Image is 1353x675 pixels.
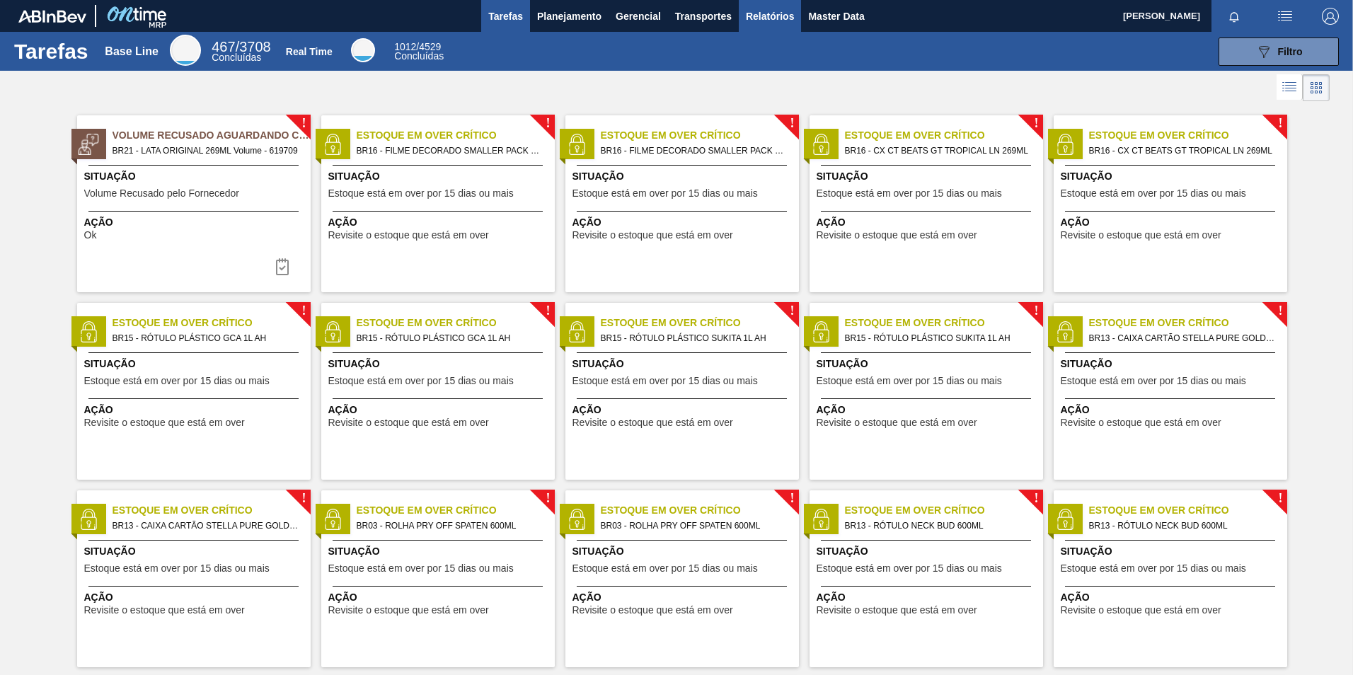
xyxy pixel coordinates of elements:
span: Estoque em Over Crítico [113,503,311,518]
div: Real Time [351,38,375,62]
span: ! [301,306,306,316]
img: status [322,509,343,530]
span: Ação [84,403,307,417]
span: Situação [328,357,551,371]
button: Filtro [1219,37,1339,66]
span: BR13 - CAIXA CARTÃO STELLA PURE GOLD 269ML [113,518,299,533]
span: Revisite o estoque que está em over [84,417,245,428]
span: Revisite o estoque que está em over [1061,417,1221,428]
div: Real Time [394,42,444,61]
span: Situação [1061,169,1284,184]
span: Estoque está em over por 15 dias ou mais [1061,563,1246,574]
span: Estoque em Over Crítico [601,316,799,330]
span: Estoque está em over por 15 dias ou mais [572,563,758,574]
span: Ação [328,403,551,417]
span: Estoque está em over por 15 dias ou mais [328,376,514,386]
span: Volume Recusado pelo Fornecedor [84,188,239,199]
span: Estoque está em over por 15 dias ou mais [328,188,514,199]
span: BR16 - FILME DECORADO SMALLER PACK 269ML [601,143,788,158]
div: Visão em Lista [1277,74,1303,101]
div: Completar tarefa: 29942465 [265,253,299,281]
span: Relatórios [746,8,794,25]
span: Ação [817,403,1040,417]
div: Real Time [286,46,333,57]
span: BR15 - RÓTULO PLÁSTICO GCA 1L AH [357,330,543,346]
span: ! [790,493,794,504]
span: ! [1278,493,1282,504]
span: / 3708 [212,39,270,54]
span: Estoque em Over Crítico [1089,503,1287,518]
span: Estoque em Over Crítico [845,316,1043,330]
span: Revisite o estoque que está em over [328,605,489,616]
span: ! [546,306,550,316]
span: BR16 - FILME DECORADO SMALLER PACK 269ML [357,143,543,158]
img: icon-task-complete [274,258,291,275]
button: Notificações [1211,6,1257,26]
span: Concluídas [394,50,444,62]
img: status [78,321,99,342]
span: Estoque está em over por 15 dias ou mais [817,188,1002,199]
span: Estoque em Over Crítico [357,503,555,518]
img: status [810,509,831,530]
span: Ação [572,403,795,417]
span: Concluídas [212,52,261,63]
span: Ok [84,230,97,241]
img: status [322,321,343,342]
span: BR13 - RÓTULO NECK BUD 600ML [845,518,1032,533]
button: icon-task-complete [265,253,299,281]
span: Ação [1061,590,1284,605]
span: Situação [817,357,1040,371]
span: Ação [572,215,795,230]
img: Logout [1322,8,1339,25]
span: BR16 - CX CT BEATS GT TROPICAL LN 269ML [845,143,1032,158]
span: Revisite o estoque que está em over [1061,230,1221,241]
img: status [78,509,99,530]
img: TNhmsLtSVTkK8tSr43FrP2fwEKptu5GPRR3wAAAABJRU5ErkJggg== [18,10,86,23]
span: Volume Recusado Aguardando Ciência [113,128,311,143]
span: Situação [328,169,551,184]
span: Estoque está em over por 15 dias ou mais [817,563,1002,574]
span: ! [546,493,550,504]
img: status [566,134,587,155]
img: userActions [1277,8,1294,25]
span: 1012 [394,41,416,52]
span: Situação [84,357,307,371]
div: Visão em Cards [1303,74,1330,101]
span: Situação [1061,357,1284,371]
span: Planejamento [537,8,601,25]
span: ! [1034,118,1038,129]
span: Revisite o estoque que está em over [572,417,733,428]
span: Ação [84,215,307,230]
span: Revisite o estoque que está em over [817,605,977,616]
span: Situação [817,169,1040,184]
span: ! [301,118,306,129]
span: Ação [817,215,1040,230]
span: Situação [84,169,307,184]
img: status [810,134,831,155]
span: Situação [1061,544,1284,559]
span: 467 [212,39,235,54]
span: ! [790,306,794,316]
span: Estoque em Over Crítico [845,503,1043,518]
span: Estoque está em over por 15 dias ou mais [1061,188,1246,199]
span: Ação [572,590,795,605]
span: Estoque em Over Crítico [845,128,1043,143]
span: BR15 - RÓTULO PLÁSTICO GCA 1L AH [113,330,299,346]
span: Estoque em Over Crítico [357,128,555,143]
span: Filtro [1278,46,1303,57]
span: Estoque está em over por 15 dias ou mais [1061,376,1246,386]
span: ! [1034,306,1038,316]
span: BR13 - CAIXA CARTÃO STELLA PURE GOLD 269ML [1089,330,1276,346]
span: Estoque está em over por 15 dias ou mais [572,188,758,199]
span: BR13 - RÓTULO NECK BUD 600ML [1089,518,1276,533]
img: status [1054,509,1076,530]
span: Estoque está em over por 15 dias ou mais [84,563,270,574]
span: BR16 - CX CT BEATS GT TROPICAL LN 269ML [1089,143,1276,158]
div: Base Line [105,45,159,58]
img: status [1054,321,1076,342]
span: Situação [572,357,795,371]
span: Revisite o estoque que está em over [572,605,733,616]
img: status [566,509,587,530]
img: status [78,134,99,155]
span: Revisite o estoque que está em over [817,230,977,241]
